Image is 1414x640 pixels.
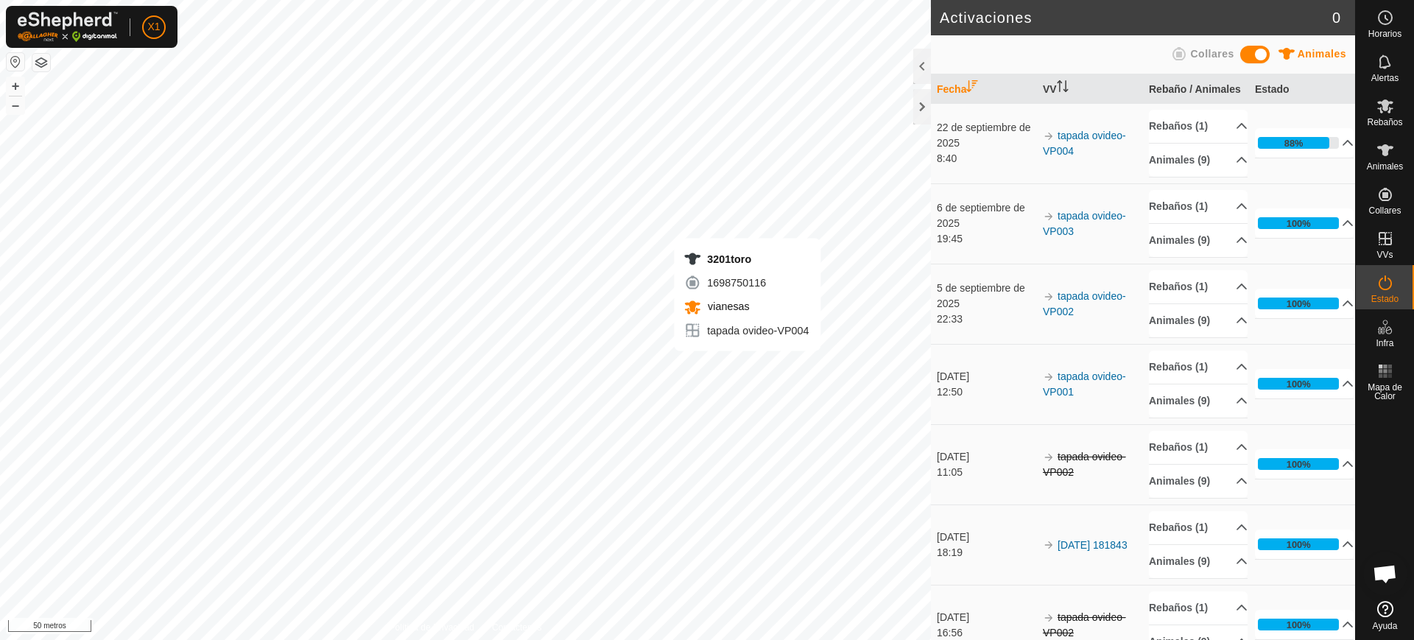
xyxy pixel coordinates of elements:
[1149,82,1241,94] font: Rebaño / Animales
[1149,431,1248,464] p-accordion-header: Rebaños (1)
[1043,370,1126,398] a: tapada ovideo-VP001
[937,451,969,463] font: [DATE]
[1149,511,1248,544] p-accordion-header: Rebaños (1)
[1043,83,1057,95] font: VV
[683,322,809,340] div: tapada ovideo-VP004
[1284,138,1304,149] font: 88%
[1043,451,1055,463] img: flecha
[1043,612,1055,624] img: flecha
[1149,314,1210,326] font: Animales (9)
[1149,154,1210,166] font: Animales (9)
[683,250,809,268] div: 3201toro
[12,97,19,113] font: –
[937,152,957,164] font: 8:40
[1258,458,1339,470] div: 100%
[1149,234,1210,246] font: Animales (9)
[1287,539,1311,550] font: 100%
[1287,379,1311,390] font: 100%
[937,202,1025,229] font: 6 de septiembre de 2025
[1043,211,1055,222] img: flecha
[492,622,541,633] font: Contáctenos
[1368,382,1402,401] font: Mapa de Calor
[937,386,963,398] font: 12:50
[1149,384,1248,418] p-accordion-header: Animales (9)
[683,274,809,292] div: 1698750116
[7,96,24,114] button: –
[1258,298,1339,309] div: 100%
[1149,555,1210,567] font: Animales (9)
[937,233,963,245] font: 19:45
[1149,144,1248,177] p-accordion-header: Animales (9)
[937,313,963,325] font: 22:33
[1376,250,1393,260] font: VVs
[12,78,20,94] font: +
[492,621,541,634] a: Contáctenos
[1255,208,1354,238] p-accordion-header: 100%
[937,546,963,558] font: 18:19
[1149,304,1248,337] p-accordion-header: Animales (9)
[1043,210,1126,237] a: tapada ovideo-VP003
[1255,530,1354,559] p-accordion-header: 100%
[937,531,969,543] font: [DATE]
[1258,137,1339,149] div: 88%
[1043,130,1126,157] a: tapada ovideo-VP004
[1367,117,1402,127] font: Rebaños
[1287,459,1311,470] font: 100%
[1149,545,1248,578] p-accordion-header: Animales (9)
[1149,224,1248,257] p-accordion-header: Animales (9)
[1149,200,1208,212] font: Rebaños (1)
[1149,395,1210,407] font: Animales (9)
[7,53,24,71] button: Restablecer Mapa
[1043,291,1055,303] img: flecha
[32,54,50,71] button: Capas del Mapa
[1367,161,1403,172] font: Animales
[1255,449,1354,479] p-accordion-header: 100%
[1255,369,1354,398] p-accordion-header: 100%
[1043,539,1055,551] img: flecha
[1255,82,1290,94] font: Estado
[1149,602,1208,613] font: Rebaños (1)
[937,282,1025,309] font: 5 de septiembre de 2025
[1149,521,1208,533] font: Rebaños (1)
[1258,217,1339,229] div: 100%
[7,77,24,95] button: +
[937,370,969,382] font: [DATE]
[1043,611,1126,639] font: tapada ovideo-VP002
[1043,130,1055,142] img: flecha
[1356,595,1414,636] a: Ayuda
[1058,539,1128,551] font: [DATE] 181843
[1373,621,1398,631] font: Ayuda
[937,122,1031,149] font: 22 de septiembre de 2025
[1149,120,1208,132] font: Rebaños (1)
[1149,361,1208,373] font: Rebaños (1)
[704,300,750,312] span: vianesas
[1258,378,1339,390] div: 100%
[1368,29,1401,39] font: Horarios
[1043,290,1126,317] a: tapada ovideo-VP002
[1149,441,1208,453] font: Rebaños (1)
[1149,591,1248,625] p-accordion-header: Rebaños (1)
[1149,475,1210,487] font: Animales (9)
[1298,48,1346,60] font: Animales
[1255,128,1354,158] p-accordion-header: 88%
[1149,465,1248,498] p-accordion-header: Animales (9)
[1255,610,1354,639] p-accordion-header: 100%
[1043,451,1126,478] font: tapada ovideo-VP002
[1149,281,1208,292] font: Rebaños (1)
[1332,10,1340,26] font: 0
[1363,552,1407,596] div: Chat abierto
[937,627,963,639] font: 16:56
[1371,294,1399,304] font: Estado
[1190,48,1234,60] font: Collares
[18,12,118,42] img: Logotipo de Gallagher
[1255,289,1354,318] p-accordion-header: 100%
[1287,298,1311,309] font: 100%
[390,621,474,634] a: Política de Privacidad
[1149,270,1248,303] p-accordion-header: Rebaños (1)
[1057,82,1069,94] p-sorticon: Activar para ordenar
[966,82,978,94] p-sorticon: Activar para ordenar
[1149,110,1248,143] p-accordion-header: Rebaños (1)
